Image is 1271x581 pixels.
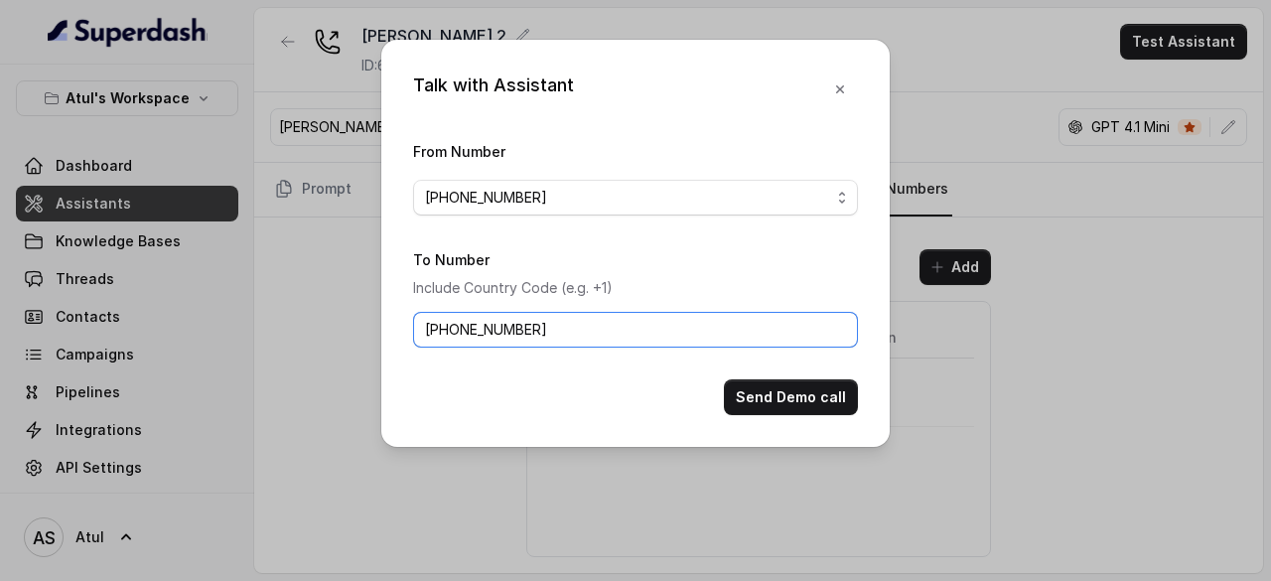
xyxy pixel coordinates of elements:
[413,143,505,160] label: From Number
[413,251,490,268] label: To Number
[413,180,858,216] button: [PHONE_NUMBER]
[425,186,830,210] span: [PHONE_NUMBER]
[413,72,574,107] div: Talk with Assistant
[413,312,858,348] input: +1123456789
[413,276,858,300] p: Include Country Code (e.g. +1)
[724,379,858,415] button: Send Demo call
